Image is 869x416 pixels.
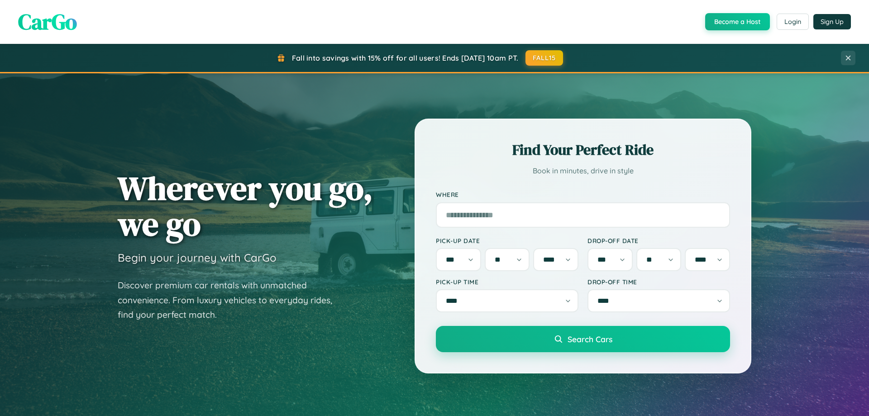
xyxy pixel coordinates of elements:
label: Drop-off Time [587,278,730,286]
label: Pick-up Time [436,278,578,286]
p: Book in minutes, drive in style [436,164,730,177]
h1: Wherever you go, we go [118,170,373,242]
span: Search Cars [568,334,612,344]
span: Fall into savings with 15% off for all users! Ends [DATE] 10am PT. [292,53,519,62]
h3: Begin your journey with CarGo [118,251,277,264]
label: Pick-up Date [436,237,578,244]
label: Where [436,191,730,199]
label: Drop-off Date [587,237,730,244]
button: Login [777,14,809,30]
button: FALL15 [525,50,563,66]
button: Sign Up [813,14,851,29]
h2: Find Your Perfect Ride [436,140,730,160]
button: Become a Host [705,13,770,30]
p: Discover premium car rentals with unmatched convenience. From luxury vehicles to everyday rides, ... [118,278,344,322]
span: CarGo [18,7,77,37]
button: Search Cars [436,326,730,352]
